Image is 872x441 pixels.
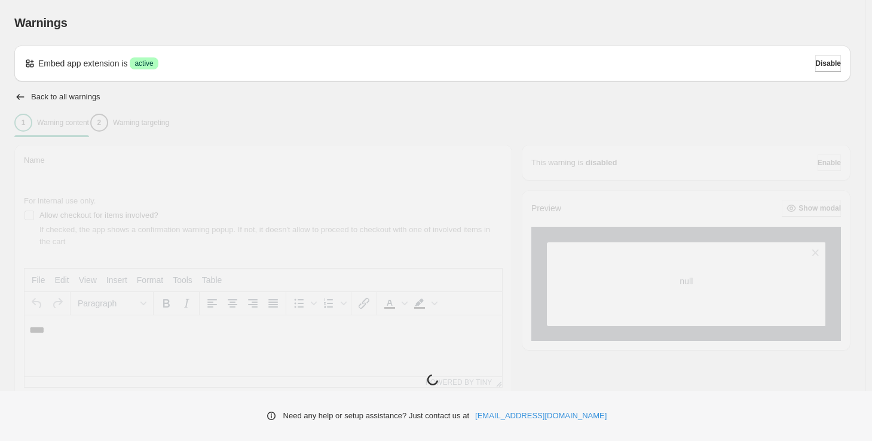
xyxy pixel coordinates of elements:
a: [EMAIL_ADDRESS][DOMAIN_NAME] [475,410,607,422]
span: Disable [815,59,841,68]
button: Disable [815,55,841,72]
body: Rich Text Area. Press ALT-0 for help. [5,10,473,23]
h2: Back to all warnings [31,92,100,102]
span: active [134,59,153,68]
span: Warnings [14,16,68,29]
p: Embed app extension is [38,57,127,69]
